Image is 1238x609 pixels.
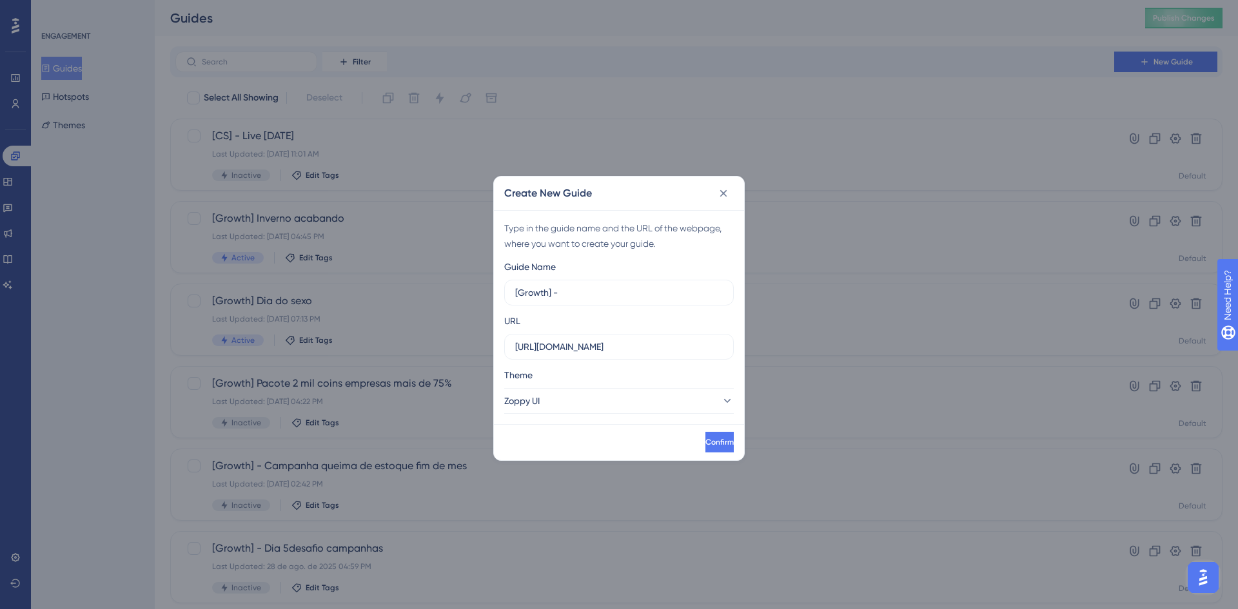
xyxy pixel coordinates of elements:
[515,285,723,300] input: How to Create
[504,313,520,329] div: URL
[504,220,734,251] div: Type in the guide name and the URL of the webpage, where you want to create your guide.
[515,340,723,354] input: https://www.example.com
[504,367,533,383] span: Theme
[504,259,556,275] div: Guide Name
[705,437,734,447] span: Confirm
[504,186,592,201] h2: Create New Guide
[1184,558,1223,597] iframe: UserGuiding AI Assistant Launcher
[504,393,540,409] span: Zoppy UI
[30,3,81,19] span: Need Help?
